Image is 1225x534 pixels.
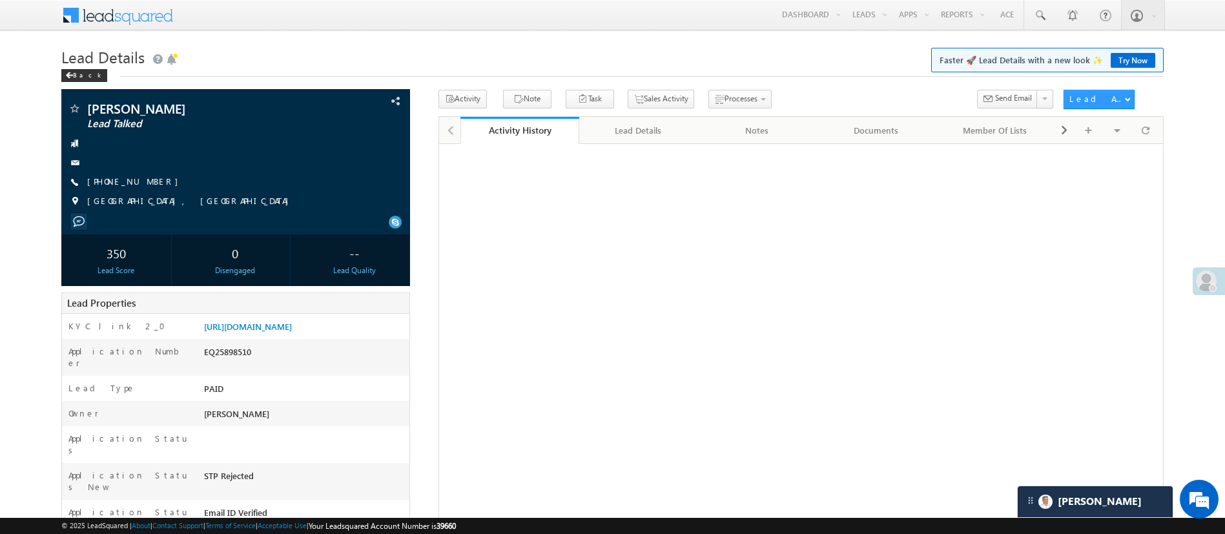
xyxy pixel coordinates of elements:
[628,90,694,108] button: Sales Activity
[1064,90,1135,109] button: Lead Actions
[132,521,150,529] a: About
[61,68,114,79] a: Back
[201,382,409,400] div: PAID
[708,123,805,138] div: Notes
[708,90,772,108] button: Processes
[201,506,409,524] div: Email ID Verified
[827,123,924,138] div: Documents
[1025,495,1036,506] img: carter-drag
[303,241,406,265] div: --
[68,407,99,419] label: Owner
[1017,486,1173,518] div: carter-dragCarter[PERSON_NAME]
[204,408,269,419] span: [PERSON_NAME]
[87,118,305,130] span: Lead Talked
[1058,495,1142,508] span: Carter
[1038,495,1053,509] img: Carter
[204,321,292,332] a: [URL][DOMAIN_NAME]
[205,521,256,529] a: Terms of Service
[579,117,698,144] a: Lead Details
[725,94,757,103] span: Processes
[977,90,1038,108] button: Send Email
[61,46,145,67] span: Lead Details
[936,117,1055,144] a: Member Of Lists
[566,90,614,108] button: Task
[303,265,406,276] div: Lead Quality
[61,520,456,532] span: © 2025 LeadSquared | | | | |
[201,469,409,488] div: STP Rejected
[817,117,936,144] a: Documents
[1069,93,1124,105] div: Lead Actions
[68,320,173,332] label: KYC link 2_0
[67,296,136,309] span: Lead Properties
[87,195,295,208] span: [GEOGRAPHIC_DATA], [GEOGRAPHIC_DATA]
[946,123,1043,138] div: Member Of Lists
[183,241,287,265] div: 0
[87,102,305,115] span: [PERSON_NAME]
[698,117,817,144] a: Notes
[438,90,487,108] button: Activity
[1111,53,1155,68] a: Try Now
[590,123,686,138] div: Lead Details
[995,92,1032,104] span: Send Email
[940,54,1155,67] span: Faster 🚀 Lead Details with a new look ✨
[68,433,188,456] label: Application Status
[87,176,185,187] a: [PHONE_NUMBER]
[258,521,307,529] a: Acceptable Use
[65,265,168,276] div: Lead Score
[437,521,456,531] span: 39660
[183,265,287,276] div: Disengaged
[68,469,188,493] label: Application Status New
[65,241,168,265] div: 350
[68,345,188,369] label: Application Number
[460,117,579,144] a: Activity History
[152,521,203,529] a: Contact Support
[470,124,570,136] div: Activity History
[309,521,456,531] span: Your Leadsquared Account Number is
[503,90,551,108] button: Note
[61,69,107,82] div: Back
[201,345,409,364] div: EQ25898510
[68,382,136,394] label: Lead Type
